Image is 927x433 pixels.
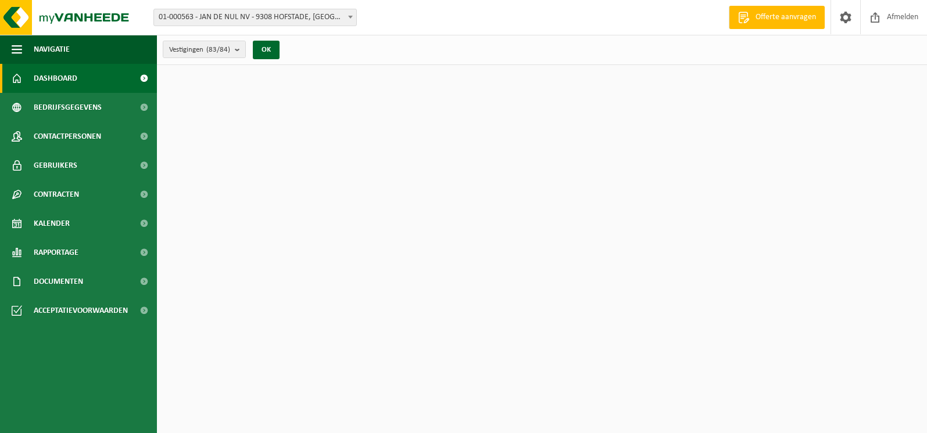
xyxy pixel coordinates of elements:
[34,64,77,93] span: Dashboard
[154,9,356,26] span: 01-000563 - JAN DE NUL NV - 9308 HOFSTADE, TRAGEL 60
[34,209,70,238] span: Kalender
[34,122,101,151] span: Contactpersonen
[153,9,357,26] span: 01-000563 - JAN DE NUL NV - 9308 HOFSTADE, TRAGEL 60
[34,151,77,180] span: Gebruikers
[206,46,230,53] count: (83/84)
[34,296,128,325] span: Acceptatievoorwaarden
[34,35,70,64] span: Navigatie
[169,41,230,59] span: Vestigingen
[34,267,83,296] span: Documenten
[34,238,78,267] span: Rapportage
[729,6,825,29] a: Offerte aanvragen
[34,93,102,122] span: Bedrijfsgegevens
[34,180,79,209] span: Contracten
[753,12,819,23] span: Offerte aanvragen
[253,41,280,59] button: OK
[163,41,246,58] button: Vestigingen(83/84)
